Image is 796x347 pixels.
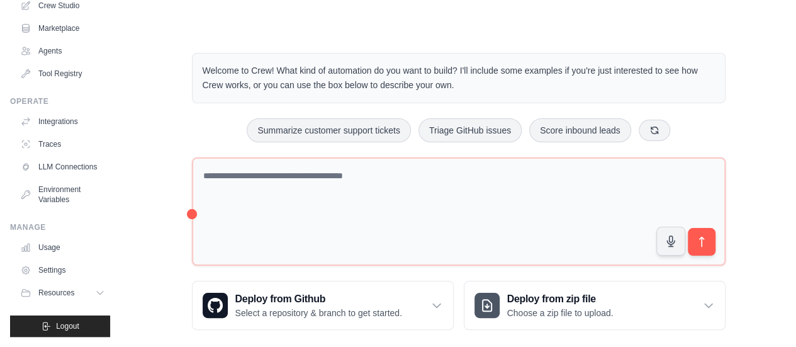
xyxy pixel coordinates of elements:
span: Logout [56,321,79,331]
button: Score inbound leads [529,118,631,142]
button: Resources [15,283,110,303]
h3: Deploy from zip file [507,292,614,307]
a: LLM Connections [15,157,110,177]
p: Select a repository & branch to get started. [235,307,402,319]
p: Welcome to Crew! What kind of automation do you want to build? I'll include some examples if you'... [203,64,715,93]
h3: Deploy from Github [235,292,402,307]
a: Agents [15,41,110,61]
button: Triage GitHub issues [418,118,522,142]
span: Resources [38,288,74,298]
a: Tool Registry [15,64,110,84]
p: Choose a zip file to upload. [507,307,614,319]
div: Manage [10,222,110,232]
div: Operate [10,96,110,106]
button: Summarize customer support tickets [247,118,410,142]
a: Environment Variables [15,179,110,210]
a: Traces [15,134,110,154]
a: Settings [15,260,110,280]
a: Marketplace [15,18,110,38]
a: Usage [15,237,110,258]
a: Integrations [15,111,110,132]
button: Logout [10,316,110,337]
